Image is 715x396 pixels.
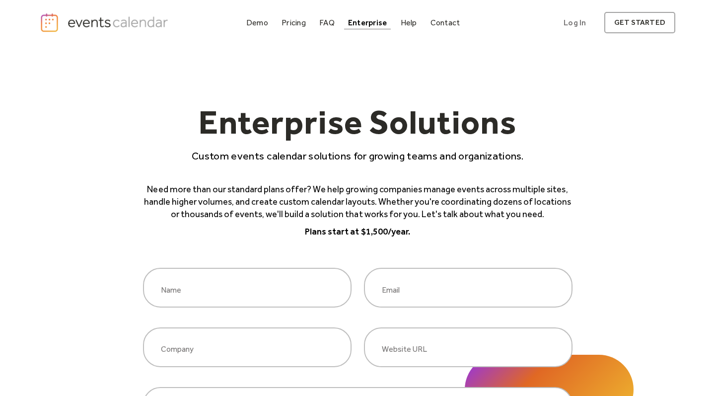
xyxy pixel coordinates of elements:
a: Log In [554,12,596,33]
p: Plans start at $1,500/year. [143,226,572,238]
div: Help [401,20,417,25]
a: home [40,12,171,33]
a: Contact [427,16,464,29]
div: Demo [246,20,268,25]
a: get started [604,12,675,33]
a: FAQ [315,16,339,29]
div: Pricing [282,20,306,25]
p: Custom events calendar solutions for growing teams and organizations. [143,149,572,163]
a: Demo [242,16,272,29]
div: FAQ [319,20,335,25]
h1: Enterprise Solutions [143,105,572,149]
a: Enterprise [344,16,391,29]
a: Help [397,16,421,29]
div: Contact [430,20,460,25]
p: Need more than our standard plans offer? We help growing companies manage events across multiple ... [143,183,572,221]
a: Pricing [278,16,310,29]
div: Enterprise [348,20,387,25]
